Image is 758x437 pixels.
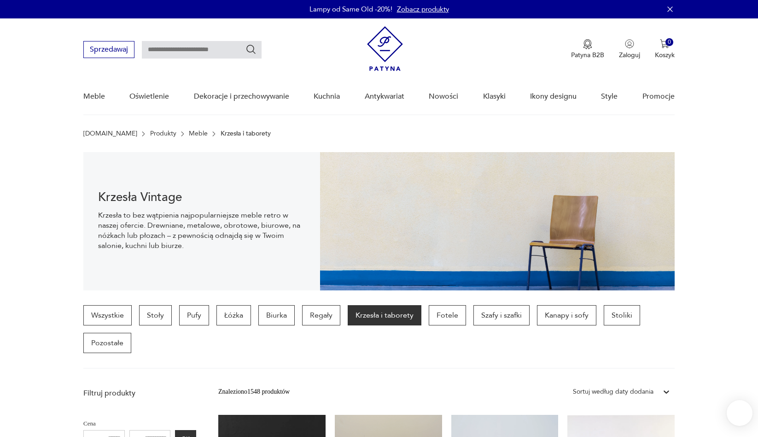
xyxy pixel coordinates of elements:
[83,130,137,137] a: [DOMAIN_NAME]
[571,39,604,59] a: Ikona medaluPatyna B2B
[189,130,208,137] a: Meble
[727,400,752,426] iframe: Smartsupp widget button
[665,38,673,46] div: 0
[573,387,653,397] div: Sortuj według daty dodania
[216,305,251,325] a: Łóżka
[194,79,289,114] a: Dekoracje i przechowywanie
[309,5,392,14] p: Lampy od Same Old -20%!
[258,305,295,325] a: Biurka
[179,305,209,325] a: Pufy
[397,5,449,14] a: Zobacz produkty
[245,44,257,55] button: Szukaj
[302,305,340,325] a: Regały
[320,152,675,290] img: bc88ca9a7f9d98aff7d4658ec262dcea.jpg
[619,39,640,59] button: Zaloguj
[473,305,530,325] a: Szafy i szafki
[98,210,305,251] p: Krzesła to bez wątpienia najpopularniejsze meble retro w naszej ofercie. Drewniane, metalowe, obr...
[429,305,466,325] a: Fotele
[83,305,132,325] a: Wszystkie
[83,41,134,58] button: Sprzedawaj
[83,388,196,398] p: Filtruj produkty
[83,47,134,53] a: Sprzedawaj
[139,305,172,325] a: Stoły
[129,79,169,114] a: Oświetlenie
[365,79,404,114] a: Antykwariat
[367,26,403,71] img: Patyna - sklep z meblami i dekoracjami vintage
[604,305,640,325] a: Stoliki
[642,79,675,114] a: Promocje
[571,51,604,59] p: Patyna B2B
[571,39,604,59] button: Patyna B2B
[530,79,577,114] a: Ikony designu
[83,333,131,353] a: Pozostałe
[619,51,640,59] p: Zaloguj
[625,39,634,48] img: Ikonka użytkownika
[429,79,458,114] a: Nowości
[83,419,196,429] p: Cena
[218,387,290,397] div: Znaleziono 1548 produktów
[655,39,675,59] button: 0Koszyk
[150,130,176,137] a: Produkty
[537,305,596,325] a: Kanapy i sofy
[583,39,592,49] img: Ikona medalu
[98,192,305,203] h1: Krzesła Vintage
[221,130,271,137] p: Krzesła i taborety
[314,79,340,114] a: Kuchnia
[83,79,105,114] a: Meble
[483,79,506,114] a: Klasyki
[348,305,421,325] a: Krzesła i taborety
[655,51,675,59] p: Koszyk
[601,79,618,114] a: Style
[660,39,669,48] img: Ikona koszyka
